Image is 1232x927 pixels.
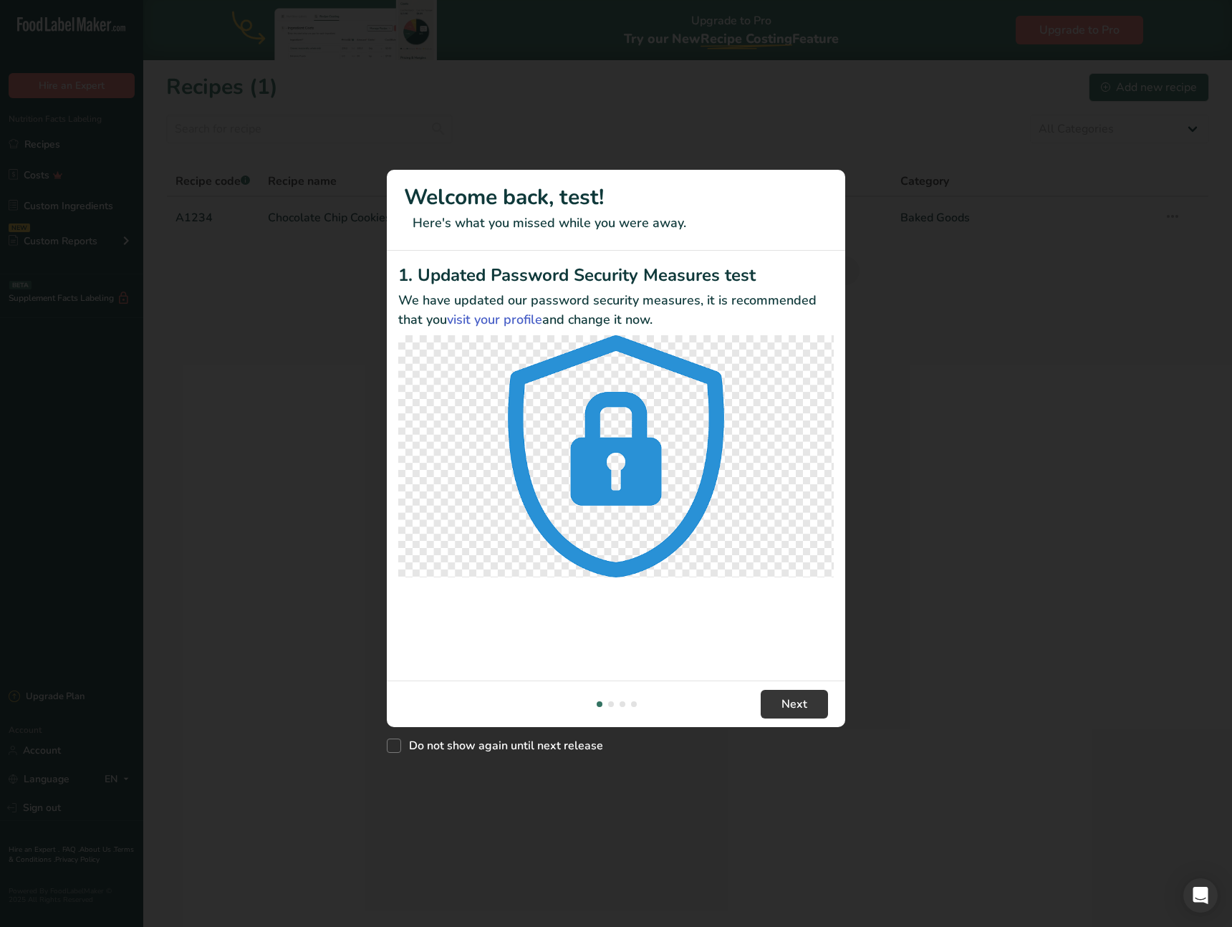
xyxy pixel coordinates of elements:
h2: 1. Updated Password Security Measures test [398,262,834,288]
p: Here's what you missed while you were away. [404,213,828,233]
span: Next [781,696,807,713]
div: Open Intercom Messenger [1183,878,1218,913]
p: We have updated our password security measures, it is recommended that you and change it now. [398,291,834,330]
h1: Welcome back, test! [404,181,828,213]
a: visit your profile [447,311,542,328]
img: Updated Password Security Measures test [398,335,834,577]
span: Do not show again until next release [401,739,603,753]
button: Next [761,690,828,719]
